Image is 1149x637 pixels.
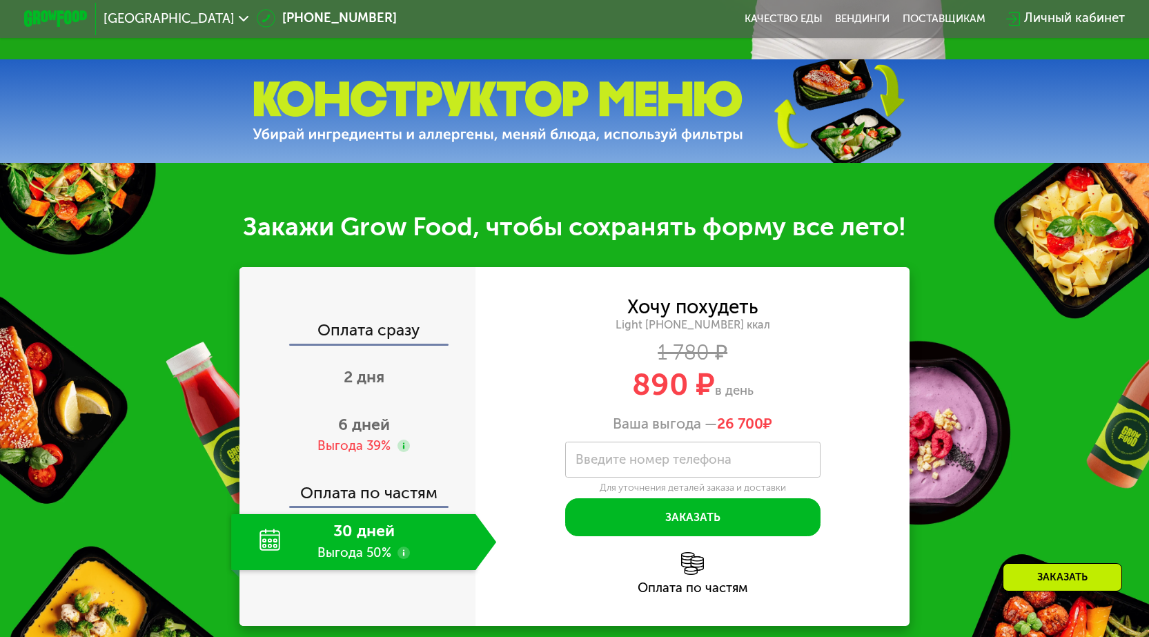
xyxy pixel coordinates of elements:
div: Оплата по частям [475,582,910,595]
div: Для уточнения деталей заказа и доставки [565,482,821,494]
div: поставщикам [903,12,985,26]
div: Light [PHONE_NUMBER] ккал [475,318,910,333]
div: 1 780 ₽ [475,344,910,362]
span: в день [715,383,754,398]
a: [PHONE_NUMBER] [257,9,397,28]
div: Личный кабинет [1024,9,1125,28]
div: Оплата по частям [241,469,475,506]
span: 2 дня [344,367,384,386]
div: Хочу похудеть [627,298,758,316]
div: Выгода 39% [317,438,391,455]
img: l6xcnZfty9opOoJh.png [681,552,703,574]
span: ₽ [717,415,772,432]
div: Ваша выгода — [475,415,910,432]
div: Заказать [1003,563,1122,591]
span: 26 700 [717,415,763,432]
span: 6 дней [338,415,390,434]
span: 890 ₽ [632,366,715,402]
span: [GEOGRAPHIC_DATA] [104,12,235,26]
label: Введите номер телефона [576,455,731,464]
a: Качество еды [745,12,823,26]
a: Вендинги [835,12,890,26]
div: Оплата сразу [241,322,475,343]
button: Заказать [565,498,821,537]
